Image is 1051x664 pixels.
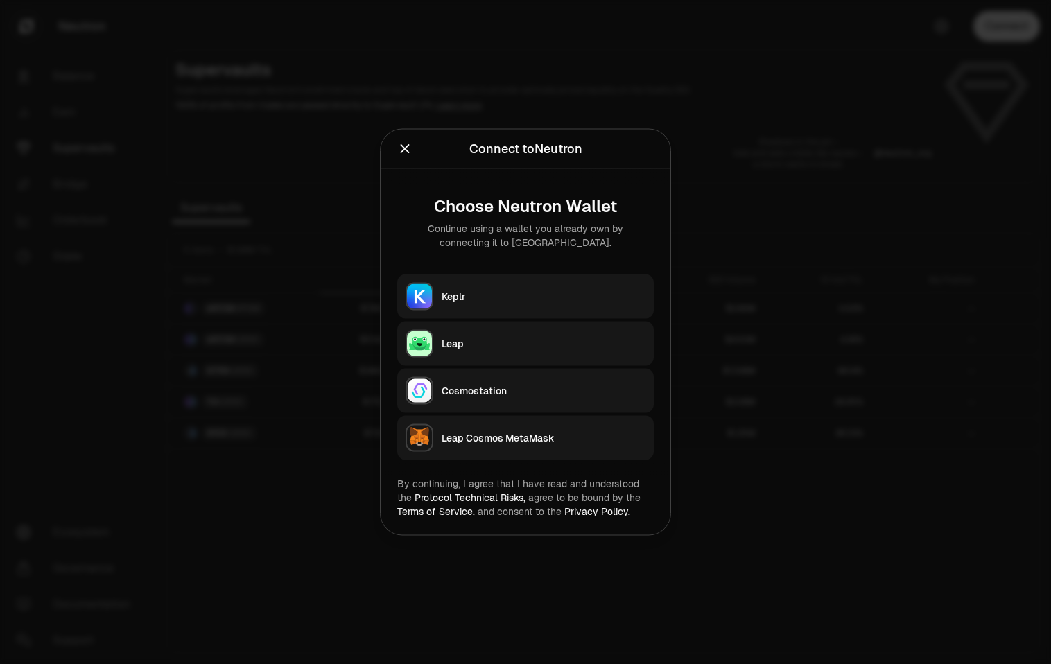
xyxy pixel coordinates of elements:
img: Keplr [407,284,432,309]
button: LeapLeap [397,322,654,366]
a: Protocol Technical Risks, [415,491,525,504]
div: Cosmostation [442,384,645,398]
button: KeplrKeplr [397,274,654,319]
img: Leap Cosmos MetaMask [407,426,432,451]
button: Leap Cosmos MetaMaskLeap Cosmos MetaMask [397,416,654,460]
img: Leap [407,331,432,356]
div: Continue using a wallet you already own by connecting it to [GEOGRAPHIC_DATA]. [408,222,643,250]
div: Connect to Neutron [469,139,582,159]
div: Keplr [442,290,645,304]
div: Leap Cosmos MetaMask [442,431,645,445]
button: CosmostationCosmostation [397,369,654,413]
a: Terms of Service, [397,505,475,518]
img: Cosmostation [407,378,432,403]
div: Leap [442,337,645,351]
button: Close [397,139,412,159]
div: Choose Neutron Wallet [408,197,643,216]
a: Privacy Policy. [564,505,630,518]
div: By continuing, I agree that I have read and understood the agree to be bound by the and consent t... [397,477,654,518]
